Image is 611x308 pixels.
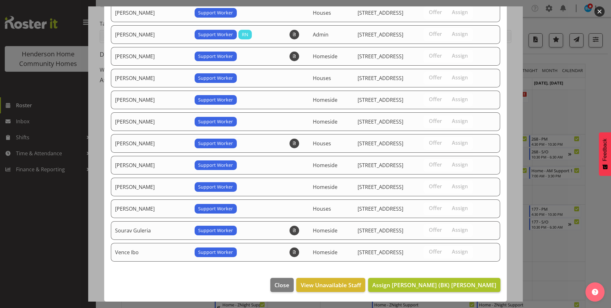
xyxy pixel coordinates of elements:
[452,53,468,59] span: Assign
[111,112,191,131] td: [PERSON_NAME]
[313,9,331,16] span: Houses
[301,281,361,289] span: View Unavailable Staff
[429,118,442,124] span: Offer
[111,199,191,218] td: [PERSON_NAME]
[270,278,293,292] button: Close
[452,161,468,168] span: Assign
[452,96,468,102] span: Assign
[313,162,337,169] span: Homeside
[429,183,442,190] span: Offer
[592,289,598,295] img: help-xxl-2.png
[358,227,403,234] span: [STREET_ADDRESS]
[429,227,442,233] span: Offer
[358,118,403,125] span: [STREET_ADDRESS]
[111,243,191,262] td: Vence Ibo
[368,278,500,292] button: Assign [PERSON_NAME] (BK) [PERSON_NAME]
[111,156,191,174] td: [PERSON_NAME]
[429,53,442,59] span: Offer
[358,183,403,190] span: [STREET_ADDRESS]
[358,75,403,82] span: [STREET_ADDRESS]
[313,140,331,147] span: Houses
[111,91,191,109] td: [PERSON_NAME]
[198,140,233,147] span: Support Worker
[111,4,191,22] td: [PERSON_NAME]
[429,96,442,102] span: Offer
[198,96,233,103] span: Support Worker
[111,69,191,87] td: [PERSON_NAME]
[198,205,233,212] span: Support Worker
[313,227,337,234] span: Homeside
[313,31,329,38] span: Admin
[452,31,468,37] span: Assign
[111,47,191,66] td: [PERSON_NAME]
[429,248,442,255] span: Offer
[313,96,337,103] span: Homeside
[275,281,289,289] span: Close
[358,9,403,16] span: [STREET_ADDRESS]
[198,9,233,16] span: Support Worker
[313,75,331,82] span: Houses
[452,248,468,255] span: Assign
[452,227,468,233] span: Assign
[429,205,442,211] span: Offer
[599,132,611,176] button: Feedback - Show survey
[358,53,403,60] span: [STREET_ADDRESS]
[452,140,468,146] span: Assign
[429,9,442,15] span: Offer
[372,281,496,289] span: Assign [PERSON_NAME] (BK) [PERSON_NAME]
[429,74,442,81] span: Offer
[452,118,468,124] span: Assign
[198,162,233,169] span: Support Worker
[313,205,331,212] span: Houses
[429,161,442,168] span: Offer
[313,118,337,125] span: Homeside
[358,140,403,147] span: [STREET_ADDRESS]
[452,74,468,81] span: Assign
[198,31,233,38] span: Support Worker
[198,227,233,234] span: Support Worker
[242,31,248,38] span: RN
[358,205,403,212] span: [STREET_ADDRESS]
[111,134,191,153] td: [PERSON_NAME]
[111,178,191,196] td: [PERSON_NAME]
[358,249,403,256] span: [STREET_ADDRESS]
[452,183,468,190] span: Assign
[358,162,403,169] span: [STREET_ADDRESS]
[313,53,337,60] span: Homeside
[296,278,365,292] button: View Unavailable Staff
[429,140,442,146] span: Offer
[111,221,191,240] td: Sourav Guleria
[358,96,403,103] span: [STREET_ADDRESS]
[198,75,233,82] span: Support Worker
[198,249,233,256] span: Support Worker
[198,183,233,190] span: Support Worker
[429,31,442,37] span: Offer
[313,183,337,190] span: Homeside
[313,249,337,256] span: Homeside
[198,118,233,125] span: Support Worker
[198,53,233,60] span: Support Worker
[602,139,608,161] span: Feedback
[358,31,403,38] span: [STREET_ADDRESS]
[452,9,468,15] span: Assign
[452,205,468,211] span: Assign
[111,25,191,44] td: [PERSON_NAME]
